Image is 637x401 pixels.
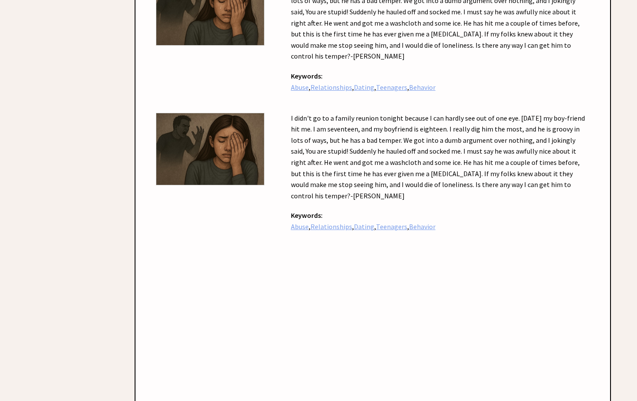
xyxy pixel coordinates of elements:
div: , , , , [291,221,590,232]
a: Abuse [291,222,309,231]
a: Teenagers [376,83,407,92]
a: Relationships [310,222,352,231]
iframe: Advertisement [156,252,590,374]
strong: Keywords: [291,211,323,220]
a: Behavior [409,83,436,92]
a: Abuse [291,83,309,92]
a: Relationships [310,83,352,92]
a: I didn't go to a family reunion tonight because I can hardly see out of one eye. [DATE] my boy-fr... [291,114,585,209]
strong: Keywords: [291,72,323,80]
a: Dating [354,83,374,92]
a: Teenagers [376,222,407,231]
a: Behavior [409,222,436,231]
img: abuse.jpg [156,113,264,185]
div: , , , , [291,82,590,93]
a: Dating [354,222,374,231]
